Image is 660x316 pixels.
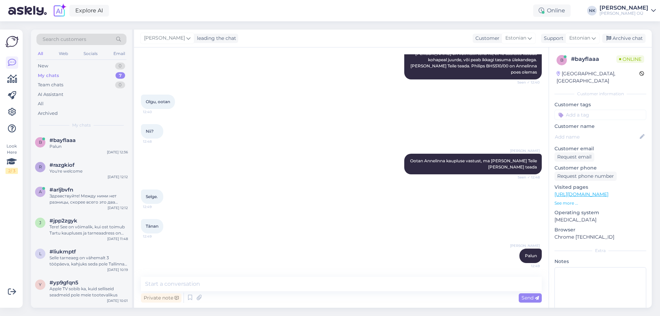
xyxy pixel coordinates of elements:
[560,57,563,63] span: b
[554,233,646,241] p: Chrome [TECHNICAL_ID]
[541,35,563,42] div: Support
[554,226,646,233] p: Browser
[602,34,646,43] div: Archive chat
[616,55,644,63] span: Online
[141,293,181,303] div: Private note
[599,5,648,11] div: [PERSON_NAME]
[525,253,537,258] span: Palun
[599,5,656,16] a: [PERSON_NAME][PERSON_NAME] OÜ
[49,187,73,193] span: #arljbvfn
[107,236,128,241] div: [DATE] 11:48
[473,35,499,42] div: Customer
[38,63,48,69] div: New
[146,129,154,134] span: Nii?
[554,101,646,108] p: Customer tags
[144,34,185,42] span: [PERSON_NAME]
[510,243,540,248] span: [PERSON_NAME]
[514,80,540,85] span: Seen ✓ 12:40
[557,70,639,85] div: [GEOGRAPHIC_DATA], [GEOGRAPHIC_DATA]
[49,193,128,205] div: Здравствуйте! Между ними нет разницы, скорее всего это два региональных кода от разных поставщико...
[49,224,128,236] div: Tere! See on võimalik, kui ost toimub Tartu kaupluses ja tarneaadress on [GEOGRAPHIC_DATA]. Tartu...
[39,251,42,256] span: l
[554,184,646,191] p: Visited pages
[554,248,646,254] div: Extra
[146,99,170,104] span: Olgu, ootan
[521,295,539,301] span: Send
[555,133,638,141] input: Add name
[554,200,646,206] p: See more ...
[69,5,109,17] a: Explore AI
[39,220,41,225] span: j
[112,49,126,58] div: Email
[554,123,646,130] p: Customer name
[38,81,63,88] div: Team chats
[115,81,125,88] div: 0
[39,164,42,170] span: r
[554,164,646,172] p: Customer phone
[554,172,617,181] div: Request phone number
[146,224,158,229] span: Tänan
[571,55,616,63] div: # bayflaaa
[143,234,169,239] span: 12:49
[587,6,597,15] div: NK
[49,255,128,267] div: Selle tarneaeg on vähemalt 3 tööpäeva, kahjuks seda pole Tallinna kauplustes kohapeal saadaval
[554,216,646,224] p: [MEDICAL_DATA]
[108,174,128,179] div: [DATE] 12:12
[505,34,526,42] span: Estonian
[554,191,608,197] a: [URL][DOMAIN_NAME]
[107,267,128,272] div: [DATE] 10:19
[510,148,540,153] span: [PERSON_NAME]
[38,110,58,117] div: Archived
[410,158,538,170] span: Ootan Annelinna kaupluse vastust, ma [PERSON_NAME] Teile [PERSON_NAME] teada
[514,175,540,180] span: Seen ✓ 12:48
[38,91,63,98] div: AI Assistant
[143,204,169,209] span: 12:49
[107,150,128,155] div: [DATE] 12:36
[514,263,540,269] span: 12:49
[569,34,590,42] span: Estonian
[5,168,18,174] div: 2 / 3
[554,209,646,216] p: Operating system
[554,110,646,120] input: Add a tag
[49,162,75,168] span: #razgkiof
[108,205,128,210] div: [DATE] 12:12
[143,139,169,144] span: 12:48
[36,49,44,58] div: All
[49,280,78,286] span: #yp9gfqn5
[49,286,128,298] div: Apple TV sobib ka, kuid selliseid seadmeid pole meie tootevalikus
[82,49,99,58] div: Socials
[554,258,646,265] p: Notes
[554,152,594,162] div: Request email
[554,91,646,97] div: Customer information
[143,109,169,115] span: 12:40
[115,72,125,79] div: 7
[72,122,91,128] span: My chats
[115,63,125,69] div: 0
[49,137,76,143] span: #bayflaaa
[107,298,128,303] div: [DATE] 10:01
[43,36,86,43] span: Search customers
[52,3,67,18] img: explore-ai
[38,72,59,79] div: My chats
[39,189,42,194] span: a
[39,140,42,145] span: b
[554,145,646,152] p: Customer email
[410,45,538,75] span: Ma kohe uurin kaupluse käest igaks juhuks, kas [PERSON_NAME] on võimalik teha nii, et Te saaksite...
[533,4,571,17] div: Online
[39,282,42,287] span: y
[5,143,18,174] div: Look Here
[49,143,128,150] div: Palun
[38,100,44,107] div: All
[5,35,19,48] img: Askly Logo
[194,35,236,42] div: leading the chat
[49,168,128,174] div: You're welcome
[57,49,69,58] div: Web
[49,218,77,224] span: #jpp2zgyk
[49,249,76,255] span: #liukmptf
[599,11,648,16] div: [PERSON_NAME] OÜ
[146,194,158,199] span: Selge.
